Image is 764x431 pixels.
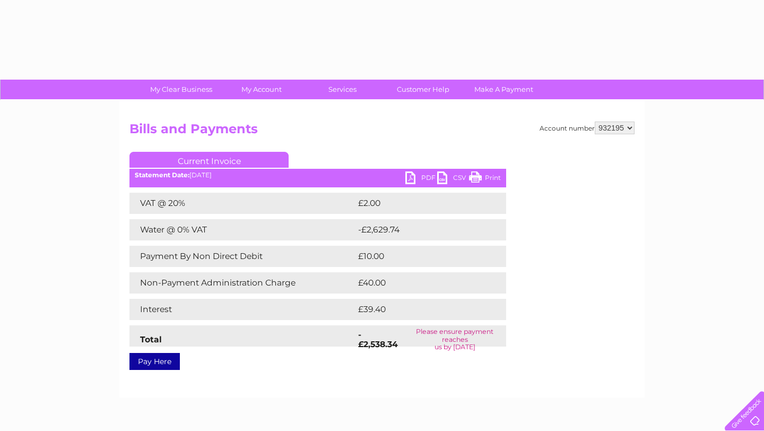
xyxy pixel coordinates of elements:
[129,171,506,179] div: [DATE]
[140,334,162,344] strong: Total
[355,272,485,294] td: £40.00
[379,80,467,99] a: Customer Help
[218,80,306,99] a: My Account
[540,122,635,134] div: Account number
[460,80,548,99] a: Make A Payment
[355,219,491,240] td: -£2,629.74
[129,193,355,214] td: VAT @ 20%
[129,122,635,142] h2: Bills and Payments
[355,299,485,320] td: £39.40
[299,80,386,99] a: Services
[355,246,484,267] td: £10.00
[403,325,506,354] td: Please ensure payment reaches us by [DATE]
[469,171,501,187] a: Print
[129,299,355,320] td: Interest
[129,272,355,294] td: Non-Payment Administration Charge
[135,171,189,179] b: Statement Date:
[129,152,289,168] a: Current Invoice
[358,330,398,349] strong: -£2,538.34
[405,171,437,187] a: PDF
[355,193,482,214] td: £2.00
[129,353,180,370] a: Pay Here
[137,80,225,99] a: My Clear Business
[129,246,355,267] td: Payment By Non Direct Debit
[129,219,355,240] td: Water @ 0% VAT
[437,171,469,187] a: CSV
